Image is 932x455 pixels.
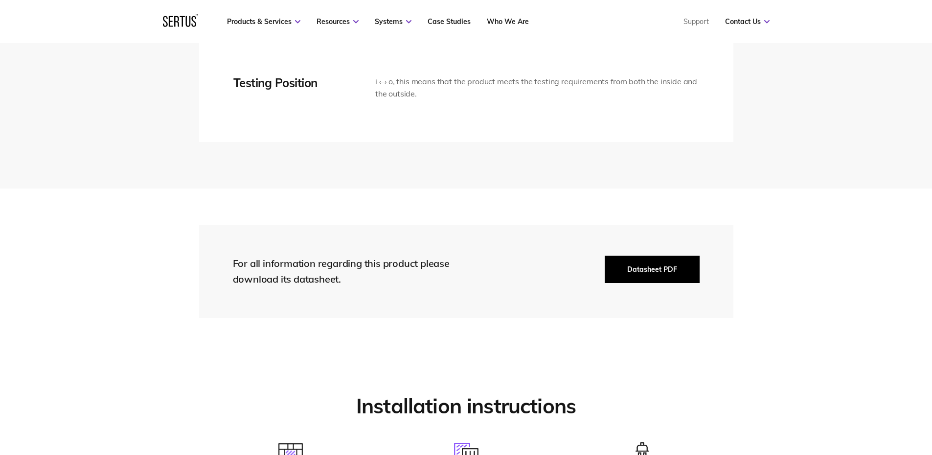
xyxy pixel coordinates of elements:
[487,17,529,26] a: Who We Are
[683,17,709,26] a: Support
[375,17,411,26] a: Systems
[317,17,359,26] a: Resources
[375,75,699,100] p: i ‹–› o, this means that the product meets the testing requirements from both the inside and the ...
[233,75,361,90] div: Testing Position
[428,17,471,26] a: Case Studies
[883,408,932,455] iframe: Chat Widget
[725,17,770,26] a: Contact Us
[227,17,300,26] a: Products & Services
[233,256,468,287] div: For all information regarding this product please download its datasheet.
[605,256,700,283] button: Datasheet PDF
[199,393,733,419] h2: Installation instructions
